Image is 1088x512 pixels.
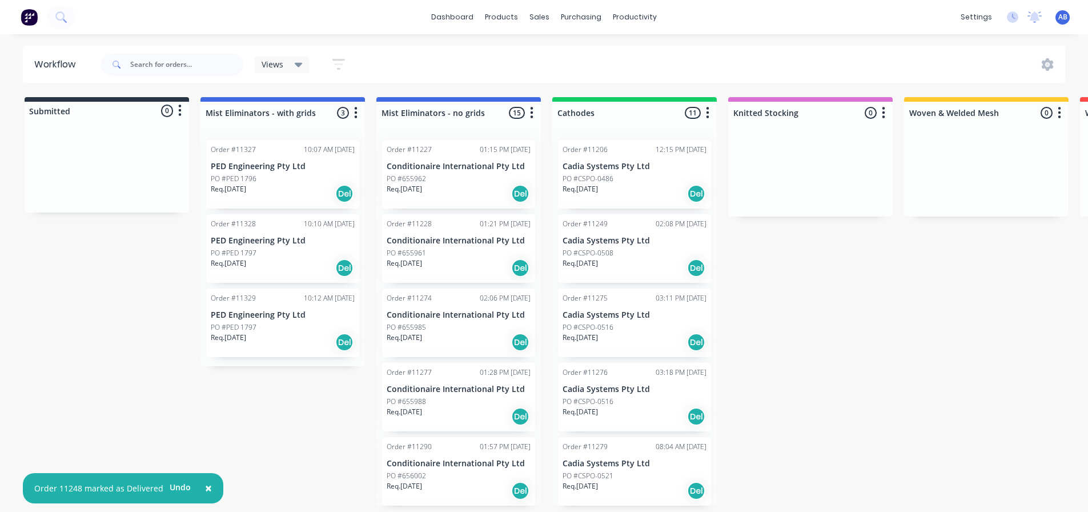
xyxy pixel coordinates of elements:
div: Workflow [34,58,81,71]
p: PO #PED 1797 [211,248,256,258]
a: dashboard [425,9,479,26]
p: Req. [DATE] [387,258,422,269]
div: Order #11327 [211,145,256,155]
div: Del [687,185,705,203]
p: PO #656002 [387,471,426,481]
div: Del [511,407,529,426]
div: Order #11227 [387,145,432,155]
p: Req. [DATE] [387,481,422,491]
p: Req. [DATE] [387,407,422,417]
div: products [479,9,524,26]
p: Conditionaire International Pty Ltd [387,385,531,394]
div: Order #1127701:28 PM [DATE]Conditionaire International Pty LtdPO #655988Req.[DATE]Del [382,363,535,431]
p: PO #CSPO-0508 [563,248,613,258]
p: Conditionaire International Pty Ltd [387,236,531,246]
div: 02:06 PM [DATE] [480,293,531,303]
p: Req. [DATE] [211,333,246,343]
div: productivity [607,9,663,26]
div: Del [335,333,354,351]
span: × [205,480,212,496]
div: Order #11228 [387,219,432,229]
div: Order #1127603:18 PM [DATE]Cadia Systems Pty LtdPO #CSPO-0516Req.[DATE]Del [558,363,711,431]
p: PO #655985 [387,322,426,333]
div: Del [511,259,529,277]
div: Del [511,333,529,351]
div: 01:15 PM [DATE] [480,145,531,155]
div: Order #11279 [563,442,608,452]
div: 08:04 AM [DATE] [656,442,706,452]
div: 10:10 AM [DATE] [304,219,355,229]
div: Order #1127402:06 PM [DATE]Conditionaire International Pty LtdPO #655985Req.[DATE]Del [382,289,535,357]
p: PO #CSPO-0516 [563,397,613,407]
div: 03:11 PM [DATE] [656,293,706,303]
p: Req. [DATE] [211,258,246,269]
div: Order #11275 [563,293,608,303]
p: Cadia Systems Pty Ltd [563,385,706,394]
div: Order #11290 [387,442,432,452]
p: Conditionaire International Pty Ltd [387,162,531,171]
p: Req. [DATE] [211,184,246,194]
div: 02:08 PM [DATE] [656,219,706,229]
p: Conditionaire International Pty Ltd [387,310,531,320]
div: Order #1122701:15 PM [DATE]Conditionaire International Pty LtdPO #655962Req.[DATE]Del [382,140,535,209]
div: Order #1132810:10 AM [DATE]PED Engineering Pty LtdPO #PED 1797Req.[DATE]Del [206,214,359,283]
div: Order #11277 [387,367,432,378]
p: PO #655961 [387,248,426,258]
div: Order #1132710:07 AM [DATE]PED Engineering Pty LtdPO #PED 1796Req.[DATE]Del [206,140,359,209]
button: Close [194,475,223,502]
span: AB [1058,12,1067,22]
div: Order #11328 [211,219,256,229]
div: 12:15 PM [DATE] [656,145,706,155]
div: Del [687,482,705,500]
div: Order 11248 marked as Delivered [34,482,163,494]
p: Req. [DATE] [387,184,422,194]
p: PED Engineering Pty Ltd [211,162,355,171]
p: PO #PED 1796 [211,174,256,184]
p: Req. [DATE] [387,333,422,343]
p: PO #CSPO-0521 [563,471,613,481]
p: PED Engineering Pty Ltd [211,236,355,246]
img: Factory [21,9,38,26]
div: Order #1127503:11 PM [DATE]Cadia Systems Pty LtdPO #CSPO-0516Req.[DATE]Del [558,289,711,357]
p: Conditionaire International Pty Ltd [387,459,531,469]
div: 01:21 PM [DATE] [480,219,531,229]
div: Order #1132910:12 AM [DATE]PED Engineering Pty LtdPO #PED 1797Req.[DATE]Del [206,289,359,357]
div: Order #1122801:21 PM [DATE]Conditionaire International Pty LtdPO #655961Req.[DATE]Del [382,214,535,283]
div: purchasing [555,9,607,26]
div: Del [511,185,529,203]
div: Order #1120612:15 PM [DATE]Cadia Systems Pty LtdPO #CSPO-0486Req.[DATE]Del [558,140,711,209]
div: Del [687,259,705,277]
div: Del [335,259,354,277]
div: Order #1129001:57 PM [DATE]Conditionaire International Pty LtdPO #656002Req.[DATE]Del [382,437,535,506]
div: Del [687,333,705,351]
p: Cadia Systems Pty Ltd [563,310,706,320]
div: settings [955,9,998,26]
p: PO #PED 1797 [211,322,256,333]
p: Req. [DATE] [563,258,598,269]
p: PO #CSPO-0516 [563,322,613,333]
p: PED Engineering Pty Ltd [211,310,355,320]
div: Order #11329 [211,293,256,303]
div: Del [687,407,705,426]
p: Req. [DATE] [563,184,598,194]
button: Undo [163,479,197,496]
div: Del [335,185,354,203]
p: PO #655962 [387,174,426,184]
div: 01:57 PM [DATE] [480,442,531,452]
div: 01:28 PM [DATE] [480,367,531,378]
p: Req. [DATE] [563,407,598,417]
div: 10:12 AM [DATE] [304,293,355,303]
p: Cadia Systems Pty Ltd [563,236,706,246]
div: Order #1124902:08 PM [DATE]Cadia Systems Pty LtdPO #CSPO-0508Req.[DATE]Del [558,214,711,283]
div: sales [524,9,555,26]
div: Order #11206 [563,145,608,155]
div: Order #11249 [563,219,608,229]
div: Order #1127908:04 AM [DATE]Cadia Systems Pty LtdPO #CSPO-0521Req.[DATE]Del [558,437,711,506]
div: Order #11274 [387,293,432,303]
p: Req. [DATE] [563,333,598,343]
p: PO #655988 [387,397,426,407]
div: 03:18 PM [DATE] [656,367,706,378]
p: Req. [DATE] [563,481,598,491]
div: Order #11276 [563,367,608,378]
p: Cadia Systems Pty Ltd [563,459,706,469]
